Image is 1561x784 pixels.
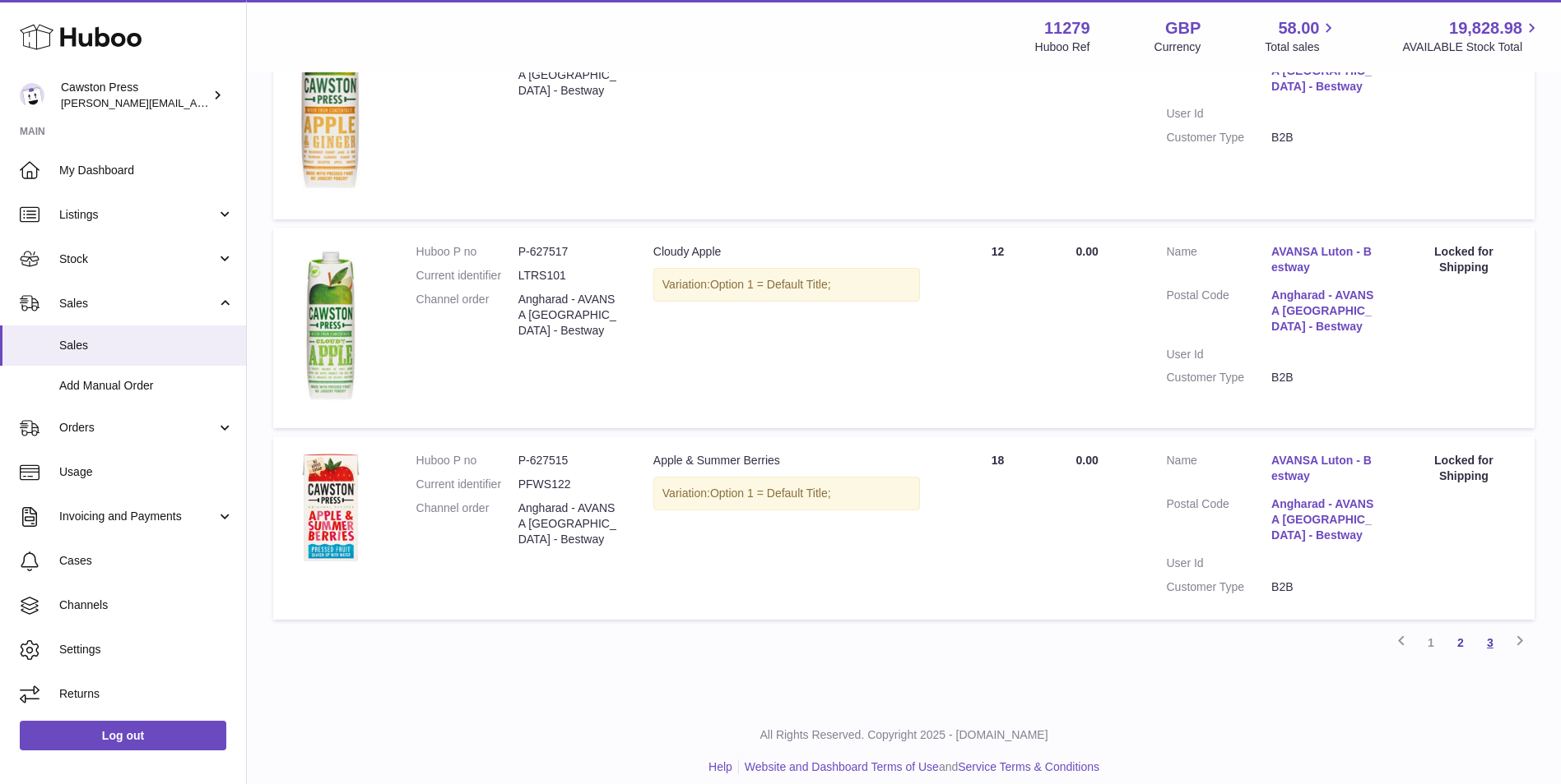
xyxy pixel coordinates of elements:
div: Apple & Summer Berries [653,453,920,468]
span: 58.00 [1278,17,1319,39]
span: Channels [59,597,234,613]
div: Variation: [653,268,920,302]
dt: Channel order [416,292,518,339]
dd: LTRS101 [518,268,620,284]
dt: User Id [1166,106,1271,122]
dt: Current identifier [416,268,518,284]
a: 58.00 Total sales [1265,17,1338,55]
a: 1 [1416,628,1446,657]
dd: Angharad - AVANSA [GEOGRAPHIC_DATA] - Bestway [518,52,620,99]
dt: Huboo P no [416,453,518,468]
a: 19,828.98 AVAILABLE Stock Total [1402,17,1541,55]
strong: GBP [1165,17,1201,39]
span: Listings [59,207,216,223]
dt: User Id [1166,347,1271,362]
a: Service Terms & Conditions [958,760,1099,773]
div: Locked for Shipping [1410,244,1518,275]
a: Help [708,760,732,773]
img: thomas.carson@cawstonpress.com [20,83,44,108]
dt: Channel order [416,52,518,99]
span: Usage [59,464,234,480]
img: 112791717167863.png [290,453,372,562]
div: Cawston Press [61,80,209,111]
dt: Name [1166,244,1271,279]
dt: Huboo P no [416,244,518,260]
span: Orders [59,420,216,436]
span: 19,828.98 [1449,17,1522,39]
img: 112791728631620.JPG [290,244,372,408]
div: Huboo Ref [1035,39,1090,55]
a: Log out [20,721,226,750]
span: Cases [59,553,234,569]
dt: Channel order [416,500,518,547]
span: Total sales [1265,39,1338,55]
span: Settings [59,642,234,657]
dt: Customer Type [1166,130,1271,145]
span: Add Manual Order [59,378,234,394]
td: 18 [936,436,1060,619]
dt: Postal Code [1166,48,1271,99]
span: Option 1 = Default Title; [710,278,831,291]
a: Angharad - AVANSA [GEOGRAPHIC_DATA] - Bestway [1271,288,1377,334]
span: Sales [59,296,216,311]
dt: Postal Code [1166,496,1271,547]
span: [PERSON_NAME][EMAIL_ADDRESS][PERSON_NAME][DOMAIN_NAME] [61,96,418,109]
strong: 11279 [1044,17,1090,39]
span: 0.00 [1076,245,1098,258]
dt: Customer Type [1166,370,1271,385]
dd: PFWS122 [518,477,620,492]
img: 112791728631765.JPG [290,4,372,199]
a: 3 [1475,628,1505,657]
dd: Angharad - AVANSA [GEOGRAPHIC_DATA] - Bestway [518,500,620,547]
dt: Current identifier [416,477,518,492]
li: and [739,759,1099,775]
div: Cloudy Apple [653,244,920,260]
span: My Dashboard [59,163,234,178]
a: Website and Dashboard Terms of Use [745,760,939,773]
a: 2 [1446,628,1475,657]
dt: Name [1166,453,1271,488]
dt: User Id [1166,556,1271,571]
td: 12 [936,228,1060,428]
span: Option 1 = Default Title; [710,487,831,500]
a: AVANSA Luton - Bestway [1271,244,1377,275]
dd: P-627517 [518,244,620,260]
span: AVAILABLE Stock Total [1402,39,1541,55]
dt: Postal Code [1166,288,1271,339]
dd: P-627515 [518,453,620,468]
span: Sales [59,338,234,353]
dd: B2B [1271,370,1377,385]
a: Angharad - AVANSA [GEOGRAPHIC_DATA] - Bestway [1271,496,1377,543]
div: Variation: [653,477,920,510]
dt: Customer Type [1166,579,1271,595]
dd: B2B [1271,130,1377,145]
span: Returns [59,686,234,702]
div: Currency [1154,39,1201,55]
span: Stock [59,251,216,267]
p: All Rights Reserved. Copyright 2025 - [DOMAIN_NAME] [260,727,1548,743]
dd: B2B [1271,579,1377,595]
dd: Angharad - AVANSA [GEOGRAPHIC_DATA] - Bestway [518,292,620,339]
span: Invoicing and Payments [59,509,216,524]
div: Locked for Shipping [1410,453,1518,484]
a: AVANSA Luton - Bestway [1271,453,1377,484]
span: 0.00 [1076,454,1098,467]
